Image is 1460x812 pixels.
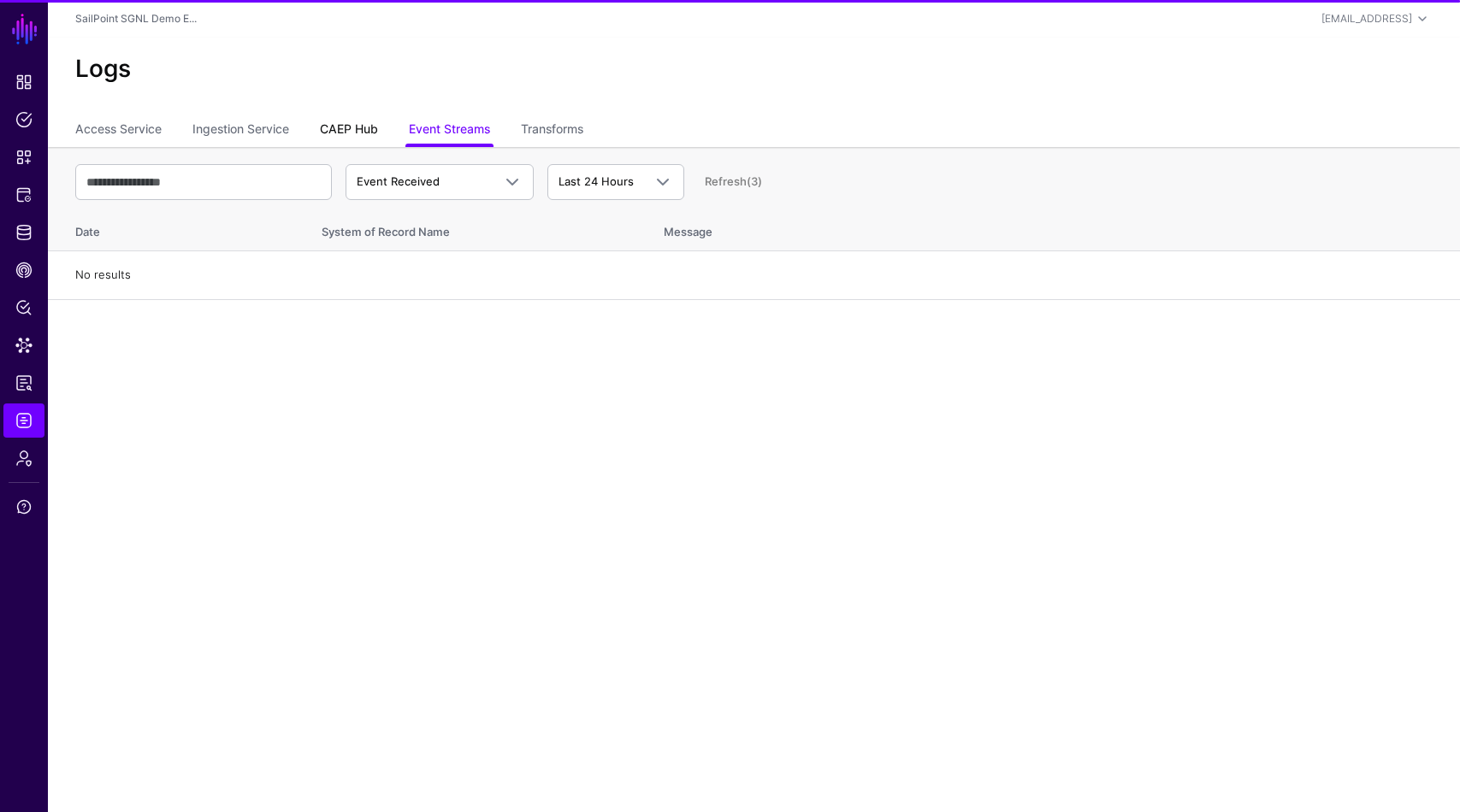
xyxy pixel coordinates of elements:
[192,115,289,147] a: Ingestion Service
[647,207,1460,251] th: Message
[15,186,33,203] span: Protected Systems
[304,207,647,251] th: System of Record Name
[15,111,33,128] span: Policies
[15,412,33,429] span: Logs
[3,403,44,438] a: Logs
[3,253,44,287] a: CAEP Hub
[409,115,490,147] a: Event Streams
[75,115,162,147] a: Access Service
[15,262,33,279] span: CAEP Hub
[3,65,44,99] a: Dashboard
[15,74,33,91] span: Dashboard
[3,441,44,475] a: Admin
[521,115,583,147] a: Transforms
[3,328,44,362] a: Data Lens
[357,174,440,188] span: Event Received
[3,291,44,325] a: Policy Lens
[3,178,44,212] a: Protected Systems
[3,140,44,174] a: Snippets
[15,224,33,241] span: Identity Data Fabric
[3,103,44,137] a: Policies
[75,55,1433,84] h2: Logs
[705,174,762,188] a: Refresh (3)
[15,498,33,515] span: Support
[320,115,378,147] a: CAEP Hub
[3,215,44,250] a: Identity Data Fabric
[15,149,33,166] span: Snippets
[15,337,33,354] span: Data Lens
[1321,11,1412,26] div: [EMAIL_ADDRESS]
[48,251,1460,300] td: No results
[559,174,634,188] span: Last 24 Hours
[75,12,197,25] a: SailPoint SGNL Demo E...
[48,207,304,251] th: Date
[15,374,33,391] span: Reports
[15,450,33,467] span: Admin
[3,366,44,400] a: Reports
[15,299,33,316] span: Policy Lens
[10,10,39,48] a: SGNL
